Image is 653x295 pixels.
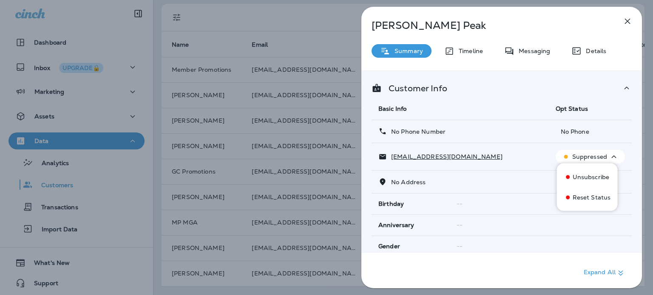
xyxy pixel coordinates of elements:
[556,105,588,112] span: Opt Status
[557,187,618,208] button: Reset Status
[387,179,426,185] p: No Address
[582,48,606,54] p: Details
[378,222,415,229] span: Anniversary
[557,167,618,187] button: Unsubscribe
[556,150,625,163] button: Suppressed
[378,243,400,250] span: Gender
[573,194,611,201] p: Reset Status
[514,48,550,54] p: Messaging
[556,128,625,135] p: No Phone
[390,48,423,54] p: Summary
[457,242,463,250] span: --
[378,200,404,208] span: Birthday
[580,265,629,281] button: Expand All
[372,20,604,31] p: [PERSON_NAME] Peak
[454,48,483,54] p: Timeline
[584,268,626,278] p: Expand All
[457,200,463,208] span: --
[382,85,447,92] p: Customer Info
[572,153,607,160] p: Suppressed
[378,105,406,112] span: Basic Info
[573,174,610,180] p: Unsubscribe
[387,153,503,160] p: [EMAIL_ADDRESS][DOMAIN_NAME]
[387,128,446,135] p: No Phone Number
[457,221,463,229] span: --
